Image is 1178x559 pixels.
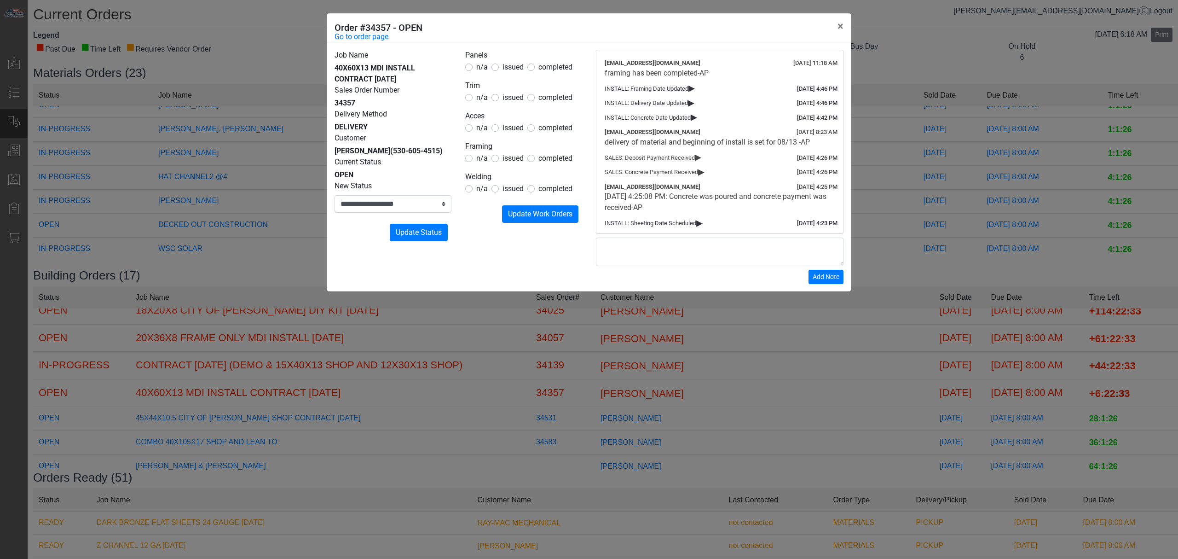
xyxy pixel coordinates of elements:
div: [DATE] 4:26 PM [797,153,837,163]
span: (530-605-4515) [390,146,443,155]
label: New Status [335,181,372,192]
span: n/a [476,93,488,102]
legend: Acces [465,111,582,122]
div: DELIVERY [335,122,451,133]
div: SALES: Concrete Payment Received [605,168,835,177]
label: Sales Order Number [335,85,399,96]
label: Job Name [335,50,368,61]
div: [DATE] 8:23 AM [797,128,837,137]
span: completed [538,123,572,132]
span: completed [538,63,572,71]
span: [EMAIL_ADDRESS][DOMAIN_NAME] [605,59,700,66]
div: [DATE] 4:25 PM [797,182,837,192]
span: [EMAIL_ADDRESS][DOMAIN_NAME] [605,128,700,135]
div: [DATE] 4:26 PM [797,168,837,177]
div: [DATE] 11:18 AM [793,58,837,68]
span: n/a [476,123,488,132]
span: n/a [476,63,488,71]
span: ▸ [691,114,697,120]
a: Go to order page [335,31,388,42]
div: OPEN [335,169,451,181]
span: completed [538,93,572,102]
span: n/a [476,154,488,163]
div: INSTALL: Concrete Date Updated [605,113,835,122]
div: [DATE] 4:23 PM [797,219,837,228]
div: framing has been completed-AP [605,68,835,79]
legend: Framing [465,141,582,153]
span: ▸ [696,220,703,226]
span: n/a [476,184,488,193]
div: [DATE] 4:46 PM [797,84,837,93]
span: ▸ [695,154,701,160]
span: Add Note [813,273,839,280]
span: issued [502,93,524,102]
label: Customer [335,133,366,144]
span: completed [538,154,572,163]
div: [DATE] 4:42 PM [797,113,837,122]
legend: Welding [465,171,582,183]
button: Close [830,13,851,39]
span: issued [502,184,524,193]
label: Delivery Method [335,109,387,120]
legend: Trim [465,80,582,92]
h5: Order #34357 - OPEN [335,21,422,35]
div: INSTALL: Delivery Date Updated [605,99,835,108]
div: delivery of material and beginning of install is set for 08/13 -AP [605,137,835,148]
label: Current Status [335,157,381,168]
div: [DATE] 4:22 PM [797,233,837,243]
button: Add Note [808,270,843,284]
div: 34357 [335,98,451,109]
span: ▸ [688,85,695,91]
button: Update Status [390,224,448,241]
button: Update Work Orders [502,205,578,223]
span: ▸ [698,169,704,175]
div: [PERSON_NAME] [335,146,451,157]
span: Update Status [396,228,442,237]
div: INSTALL: Sheeting Date Scheduled [605,219,835,228]
span: [EMAIL_ADDRESS][DOMAIN_NAME] [605,183,700,190]
span: issued [502,154,524,163]
div: INSTALL: Framing Date Updated [605,84,835,93]
div: SALES: Deposit Payment Received [605,153,835,163]
legend: Panels [465,50,582,62]
div: [DATE] 4:46 PM [797,99,837,108]
span: completed [538,184,572,193]
div: INSTALL: Framing Date Updated [605,233,835,243]
span: 40X60X13 MDI INSTALL CONTRACT [DATE] [335,64,415,83]
span: Update Work Orders [508,210,572,218]
span: issued [502,63,524,71]
span: issued [502,123,524,132]
div: [DATE] 4:25:08 PM: Concrete was poured and concrete payment was received-AP [605,191,835,213]
span: ▸ [688,99,694,105]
